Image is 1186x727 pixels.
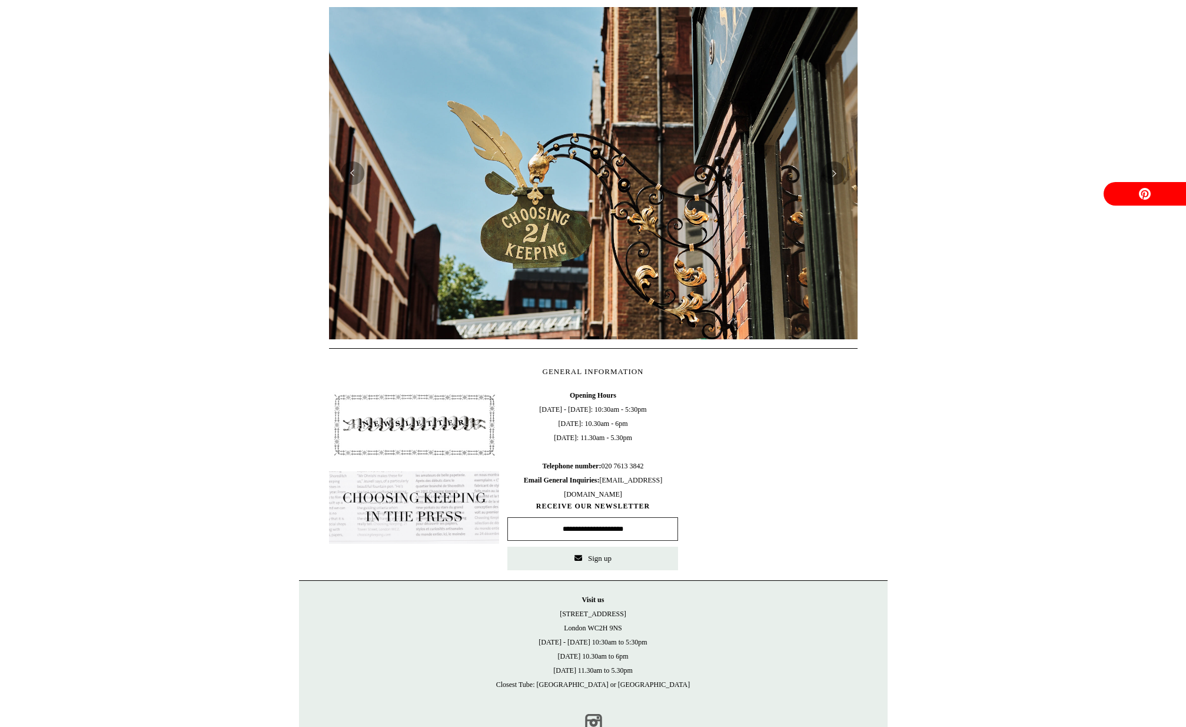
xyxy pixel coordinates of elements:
[587,336,599,339] button: Page 2
[507,388,678,501] span: [DATE] - [DATE]: 10:30am - 5:30pm [DATE]: 10.30am - 6pm [DATE]: 11.30am - 5.30pm 020 7613 3842
[588,554,612,563] span: Sign up
[524,476,662,498] span: [EMAIL_ADDRESS][DOMAIN_NAME]
[507,547,678,570] button: Sign up
[605,336,617,339] button: Page 3
[524,476,600,484] b: Email General Inquiries:
[543,367,644,376] span: GENERAL INFORMATION
[329,388,500,461] img: pf-4db91bb9--1305-Newsletter-Button_1200x.jpg
[507,501,678,511] span: RECEIVE OUR NEWSLETTER
[543,462,602,470] b: Telephone number
[599,462,601,470] b: :
[570,391,616,399] b: Opening Hours
[686,388,857,565] iframe: google_map
[329,471,500,544] img: pf-635a2b01-aa89-4342-bbcd-4371b60f588c--In-the-press-Button_1200x.jpg
[329,7,858,339] img: Copyright Choosing Keeping 20190711 LS Homepage 7.jpg__PID:4c49fdcc-9d5f-40e8-9753-f5038b35abb7
[582,596,604,604] strong: Visit us
[570,336,582,339] button: Page 1
[341,161,364,185] button: Previous
[311,593,876,692] p: [STREET_ADDRESS] London WC2H 9NS [DATE] - [DATE] 10:30am to 5:30pm [DATE] 10.30am to 6pm [DATE] 1...
[822,161,846,185] button: Next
